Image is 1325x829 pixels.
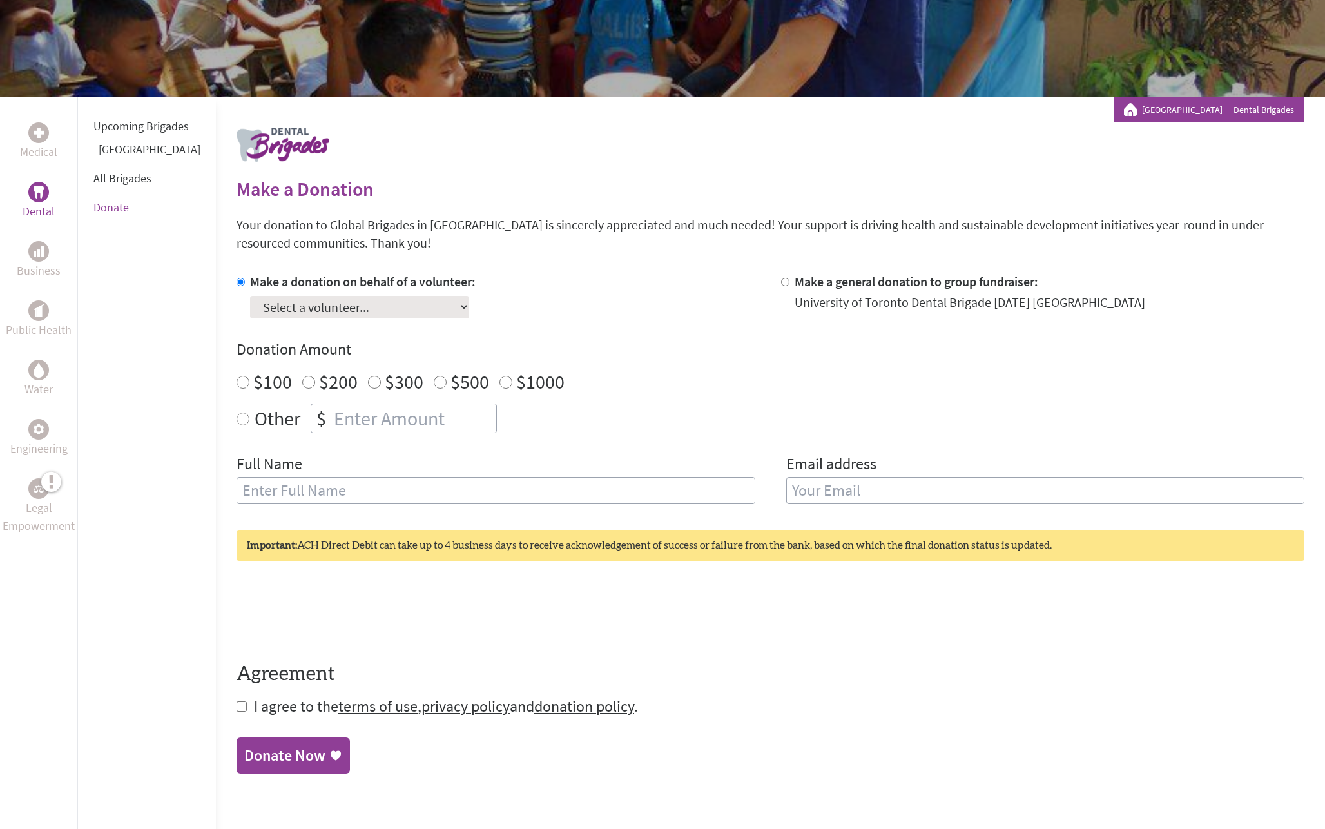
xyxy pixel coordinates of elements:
div: Engineering [28,419,49,440]
input: Enter Full Name [237,477,755,504]
img: Dental [34,186,44,198]
li: Donate [93,193,200,222]
span: I agree to the , and . [254,696,638,716]
div: Dental [28,182,49,202]
li: Panama [93,141,200,164]
p: Legal Empowerment [3,499,75,535]
div: Water [28,360,49,380]
div: University of Toronto Dental Brigade [DATE] [GEOGRAPHIC_DATA] [795,293,1145,311]
li: Upcoming Brigades [93,112,200,141]
p: Medical [20,143,57,161]
a: MedicalMedical [20,122,57,161]
a: DentalDental [23,182,55,220]
label: $100 [253,369,292,394]
a: Upcoming Brigades [93,119,189,133]
a: Donate Now [237,737,350,774]
label: Other [255,404,300,433]
a: Public HealthPublic Health [6,300,72,339]
input: Enter Amount [331,404,496,433]
p: Public Health [6,321,72,339]
a: WaterWater [24,360,53,398]
a: [GEOGRAPHIC_DATA] [1142,103,1228,116]
div: Legal Empowerment [28,478,49,499]
h4: Donation Amount [237,339,1304,360]
a: Donate [93,200,129,215]
h4: Agreement [237,663,1304,686]
p: Your donation to Global Brigades in [GEOGRAPHIC_DATA] is sincerely appreciated and much needed! Y... [237,216,1304,252]
a: All Brigades [93,171,151,186]
a: terms of use [338,696,418,716]
a: privacy policy [421,696,510,716]
label: $1000 [516,369,565,394]
div: Dental Brigades [1124,103,1294,116]
img: Business [34,246,44,257]
p: Business [17,262,61,280]
img: logo-dental.png [237,128,329,162]
img: Public Health [34,304,44,317]
label: $300 [385,369,423,394]
a: [GEOGRAPHIC_DATA] [99,142,200,157]
input: Your Email [786,477,1305,504]
div: ACH Direct Debit can take up to 4 business days to receive acknowledgement of success or failure ... [237,530,1304,561]
strong: Important: [247,540,297,551]
img: Water [34,362,44,377]
p: Water [24,380,53,398]
img: Engineering [34,424,44,434]
label: Email address [786,454,876,477]
img: Legal Empowerment [34,485,44,493]
div: Donate Now [244,745,325,766]
li: All Brigades [93,164,200,193]
a: donation policy [534,696,634,716]
label: $200 [319,369,358,394]
label: Make a donation on behalf of a volunteer: [250,273,476,289]
div: Public Health [28,300,49,321]
div: Medical [28,122,49,143]
div: $ [311,404,331,433]
a: EngineeringEngineering [10,419,68,458]
a: BusinessBusiness [17,241,61,280]
label: $500 [450,369,489,394]
h2: Make a Donation [237,177,1304,200]
label: Make a general donation to group fundraiser: [795,273,1038,289]
img: Medical [34,128,44,138]
a: Legal EmpowermentLegal Empowerment [3,478,75,535]
label: Full Name [237,454,302,477]
iframe: reCAPTCHA [237,587,432,637]
p: Dental [23,202,55,220]
div: Business [28,241,49,262]
p: Engineering [10,440,68,458]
